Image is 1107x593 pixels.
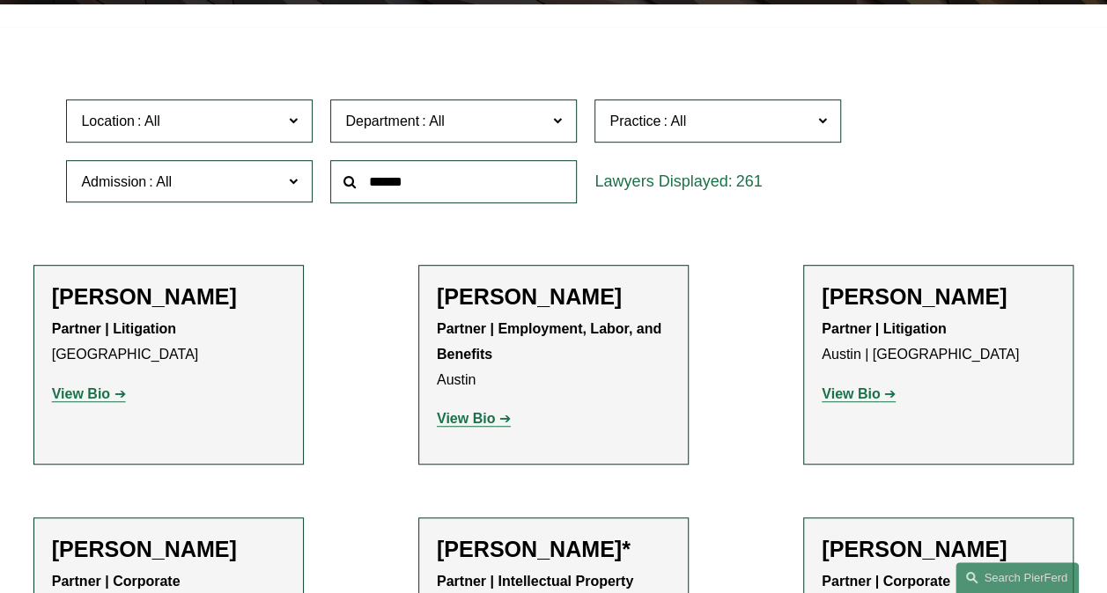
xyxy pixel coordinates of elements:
[52,321,176,336] strong: Partner | Litigation
[822,536,1055,562] h2: [PERSON_NAME]
[52,574,181,589] strong: Partner | Corporate
[437,536,670,562] h2: [PERSON_NAME]*
[345,113,419,128] span: Department
[52,386,110,401] strong: View Bio
[437,574,633,589] strong: Partner | Intellectual Property
[822,386,880,401] strong: View Bio
[52,386,126,401] a: View Bio
[437,283,670,310] h2: [PERSON_NAME]
[822,283,1055,310] h2: [PERSON_NAME]
[822,386,896,401] a: View Bio
[822,321,946,336] strong: Partner | Litigation
[735,172,762,190] span: 261
[52,317,285,368] p: [GEOGRAPHIC_DATA]
[956,562,1079,593] a: Search this site
[81,113,135,128] span: Location
[437,411,511,426] a: View Bio
[437,321,666,362] strong: Partner | Employment, Labor, and Benefits
[822,574,950,589] strong: Partner | Corporate
[81,174,146,189] span: Admission
[52,283,285,310] h2: [PERSON_NAME]
[609,113,661,128] span: Practice
[437,411,495,426] strong: View Bio
[437,317,670,392] p: Austin
[52,536,285,562] h2: [PERSON_NAME]
[822,317,1055,368] p: Austin | [GEOGRAPHIC_DATA]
